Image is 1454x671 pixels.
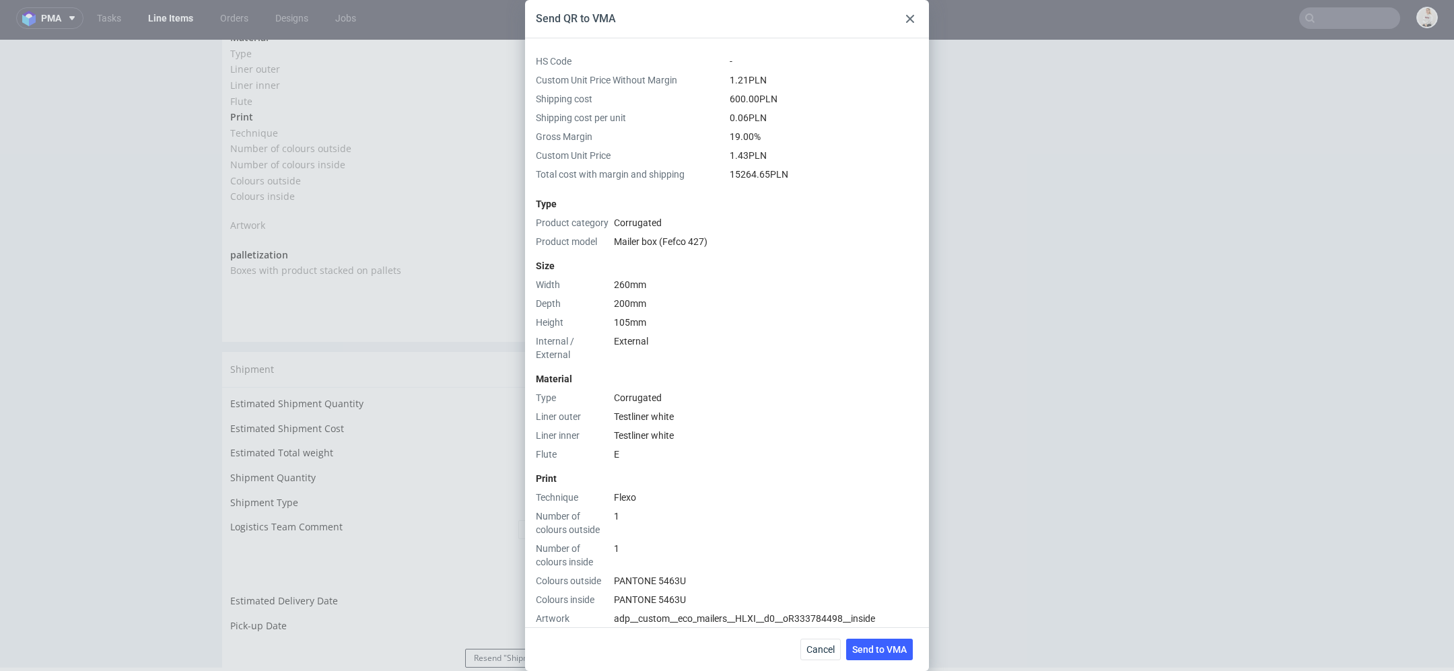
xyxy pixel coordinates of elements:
[230,165,522,207] td: Artwork
[536,197,918,211] div: Type
[230,356,515,381] td: Estimated Shipment Quantity
[525,166,796,192] span: ,
[515,578,812,603] td: [DATE]
[525,23,592,36] span: Testliner white
[740,514,812,533] button: Update
[536,612,609,652] div: Artwork
[230,22,522,38] td: Liner outer
[465,609,578,628] button: Resend "Shipment" email
[536,391,609,404] div: Type
[536,130,724,143] div: Gross Margin
[515,356,812,381] td: Unknown
[515,430,812,455] td: 1
[614,298,646,309] span: 200 mm
[230,133,522,149] td: Colours outside
[230,149,522,165] td: Colours inside
[525,166,796,192] a: adp__custom__eco_mailers__HLXI__d0__oR333784498__inside (1).pdf
[614,613,875,637] span: ,
[230,101,522,117] td: Number of colours outside
[230,69,522,85] td: Print
[730,150,767,161] span: 1.43 PLN
[230,479,515,509] td: Logistics Team Comment
[525,7,576,20] span: Corrugated
[614,336,648,347] span: External
[536,410,609,423] div: Liner outer
[659,252,732,271] button: Send to VMA
[852,645,907,654] span: Send to VMA
[614,594,686,605] span: PANTONE 5463U
[536,111,724,125] div: Shipping cost per unit
[536,574,609,588] div: Colours outside
[230,223,522,239] td: Boxes with product stacked on pallets
[525,135,600,147] span: PANTONE 5463U
[723,320,812,339] button: Manage shipments
[614,613,875,637] a: adp__custom__eco_mailers__HLXI__d0__oR333784498__inside (1).pdf
[536,593,609,606] div: Colours inside
[578,247,659,277] a: Download PDF
[230,405,515,430] td: Estimated Total weight
[230,117,522,133] td: Number of colours inside
[230,38,522,54] td: Liner inner
[536,73,724,87] div: Custom Unit Price Without Margin
[230,553,515,578] td: Estimated Delivery Date
[536,429,609,442] div: Liner inner
[222,312,821,347] div: Shipment
[730,94,777,104] span: 600.00 PLN
[614,236,707,247] span: Mailer box (Fefco 427)
[230,381,515,406] td: Estimated Shipment Cost
[730,169,788,180] span: 15264.65 PLN
[230,455,515,480] td: Shipment Type
[730,56,732,67] span: -
[515,553,812,578] td: [DATE]
[846,639,913,660] button: Send to VMA
[614,627,913,651] a: adp__custom__eco_mailers__HLXI__d0__oR333784498__outside (1).pdf
[730,131,761,142] span: 19.00 %
[230,85,522,102] td: Technique
[525,179,811,205] a: adp__custom__eco_mailers__HLXI__d0__oR333784498__outside (1).pdf
[536,509,609,536] div: Number of colours outside
[614,449,619,460] span: E
[536,372,918,386] div: Material
[614,217,662,228] span: Corrugated
[614,411,674,422] span: Testliner white
[730,75,767,85] span: 1.21 PLN
[536,297,609,310] div: Depth
[536,92,724,106] div: Shipping cost
[536,149,724,162] div: Custom Unit Price
[515,405,812,430] td: Unknown
[525,150,600,163] span: PANTONE 5463U
[230,430,515,455] td: Shipment Quantity
[732,252,804,271] button: Send to QMS
[525,102,530,115] span: 1
[730,112,767,123] span: 0.06 PLN
[515,455,812,480] td: pallet
[525,55,530,68] span: E
[536,168,724,181] div: Total cost with margin and shipping
[230,578,515,603] td: Pick-up Date
[614,317,646,328] span: 105 mm
[614,392,662,403] span: Corrugated
[536,55,724,68] div: HS Code
[536,316,609,329] div: Height
[614,543,619,554] span: 1
[536,542,609,569] div: Number of colours inside
[536,448,609,461] div: Flute
[525,87,548,100] span: Flexo
[515,381,812,406] td: Unknown
[800,639,841,660] button: Cancel
[614,492,636,503] span: Flexo
[614,575,686,586] span: PANTONE 5463U
[536,278,609,291] div: Width
[525,39,592,52] span: Testliner white
[536,491,609,504] div: Technique
[230,54,522,70] td: Flute
[614,430,674,441] span: Testliner white
[536,472,918,485] div: Print
[614,279,646,290] span: 260 mm
[230,207,522,223] td: palletization
[536,216,609,229] div: Product category
[806,645,835,654] span: Cancel
[230,6,522,22] td: Type
[525,224,538,237] span: No
[614,511,619,522] span: 1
